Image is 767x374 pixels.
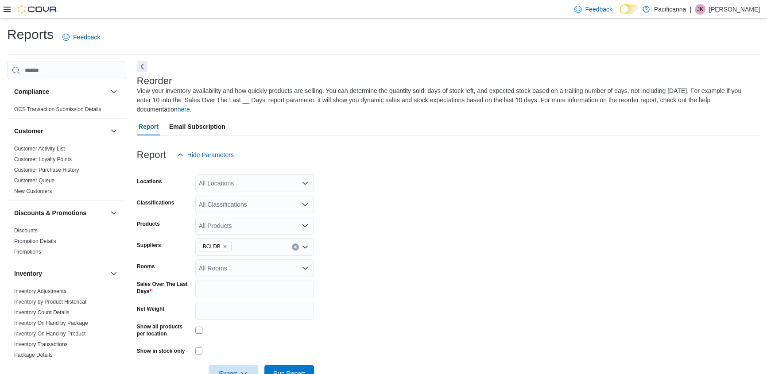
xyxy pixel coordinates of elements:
[709,4,760,15] p: [PERSON_NAME]
[14,167,79,173] a: Customer Purchase History
[14,341,68,347] a: Inventory Transactions
[14,298,86,305] span: Inventory by Product Historical
[178,106,190,113] a: here
[137,347,185,355] label: Show in stock only
[222,244,228,249] button: Remove BCLDB from selection in this group
[137,281,192,295] label: Sales Over The Last Days
[59,28,104,46] a: Feedback
[14,156,72,163] span: Customer Loyalty Points
[14,309,70,316] a: Inventory Count Details
[14,106,101,112] a: OCS Transaction Submission Details
[292,243,299,251] button: Clear input
[14,127,107,135] button: Customer
[108,208,119,218] button: Discounts & Promotions
[203,242,221,251] span: BCLDB
[14,320,88,327] span: Inventory On Hand by Package
[697,4,703,15] span: JK
[187,150,234,159] span: Hide Parameters
[14,208,107,217] button: Discounts & Promotions
[14,177,54,184] span: Customer Queue
[18,5,58,14] img: Cova
[302,180,309,187] button: Open list of options
[14,288,66,294] a: Inventory Adjustments
[14,177,54,184] a: Customer Queue
[14,145,65,152] span: Customer Activity List
[14,166,79,174] span: Customer Purchase History
[137,305,164,312] label: Net Weight
[14,352,53,358] a: Package Details
[137,150,166,160] h3: Report
[14,248,41,255] span: Promotions
[108,126,119,136] button: Customer
[108,86,119,97] button: Compliance
[137,199,174,206] label: Classifications
[14,127,43,135] h3: Customer
[14,288,66,295] span: Inventory Adjustments
[14,341,68,348] span: Inventory Transactions
[137,323,192,337] label: Show all products per location
[73,33,100,42] span: Feedback
[14,188,52,195] span: New Customers
[14,87,107,96] button: Compliance
[137,178,162,185] label: Locations
[137,220,160,227] label: Products
[169,118,225,135] span: Email Subscription
[14,106,101,113] span: OCS Transaction Submission Details
[139,118,159,135] span: Report
[7,26,54,43] h1: Reports
[14,330,85,337] span: Inventory On Hand by Product
[14,351,53,359] span: Package Details
[302,222,309,229] button: Open list of options
[7,143,126,200] div: Customer
[14,208,86,217] h3: Discounts & Promotions
[137,242,161,249] label: Suppliers
[14,269,107,278] button: Inventory
[14,238,56,244] a: Promotion Details
[137,263,155,270] label: Rooms
[14,146,65,152] a: Customer Activity List
[14,238,56,245] span: Promotion Details
[7,104,126,118] div: Compliance
[137,76,172,86] h3: Reorder
[302,201,309,208] button: Open list of options
[14,331,85,337] a: Inventory On Hand by Product
[620,4,638,14] input: Dark Mode
[654,4,686,15] p: Pacificanna
[14,87,49,96] h3: Compliance
[137,61,147,72] button: Next
[690,4,691,15] p: |
[695,4,705,15] div: Joshua Kolthof
[14,188,52,194] a: New Customers
[14,249,41,255] a: Promotions
[173,146,237,164] button: Hide Parameters
[14,320,88,326] a: Inventory On Hand by Package
[199,242,232,251] span: BCLDB
[14,227,38,234] a: Discounts
[14,269,42,278] h3: Inventory
[14,227,38,234] span: Discounts
[14,299,86,305] a: Inventory by Product Historical
[585,5,612,14] span: Feedback
[14,156,72,162] a: Customer Loyalty Points
[108,268,119,279] button: Inventory
[571,0,616,18] a: Feedback
[7,225,126,261] div: Discounts & Promotions
[302,243,309,251] button: Open list of options
[302,265,309,272] button: Open list of options
[137,86,755,114] div: View your inventory availability and how quickly products are selling. You can determine the quan...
